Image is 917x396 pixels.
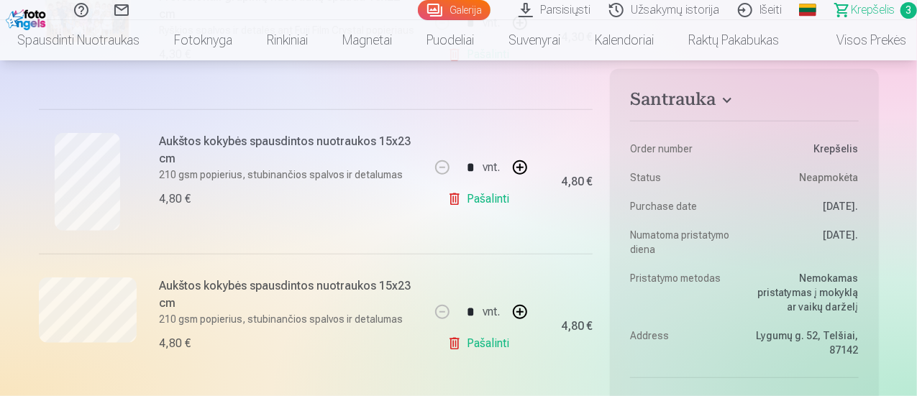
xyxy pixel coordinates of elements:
[561,322,593,331] div: 4,80 €
[630,142,737,156] dt: Order number
[160,277,419,312] h6: Aukštos kokybės spausdintos nuotraukos 15x23 cm
[160,335,191,352] div: 4,80 €
[671,20,796,60] a: Raktų pakabukas
[447,185,516,213] a: Pašalinti
[160,133,419,167] h6: Aukštos kokybės spausdintos nuotraukos 15x23 cm
[630,89,858,115] button: Santrauka
[752,271,859,314] dd: Nemokamas pristatymas į mokyklą ar vaikų darželį
[561,178,593,186] div: 4,80 €
[325,20,409,60] a: Magnetai
[483,295,500,329] div: vnt.
[752,199,859,213] dd: [DATE].
[157,20,250,60] a: Fotoknyga
[900,2,917,19] span: 3
[851,1,895,19] span: Krepšelis
[630,328,737,357] dt: Address
[250,20,325,60] a: Rinkiniai
[630,271,737,314] dt: Pristatymo metodas
[752,142,859,156] dd: Krepšelis
[752,228,859,257] dd: [DATE].
[160,312,419,326] p: 210 gsm popierius, stubinančios spalvos ir detalumas
[447,329,516,358] a: Pašalinti
[630,170,737,185] dt: Status
[630,228,737,257] dt: Numatoma pristatymo diena
[160,190,191,208] div: 4,80 €
[160,167,419,182] p: 210 gsm popierius, stubinančios spalvos ir detalumas
[409,20,491,60] a: Puodeliai
[483,150,500,185] div: vnt.
[578,20,671,60] a: Kalendoriai
[491,20,578,60] a: Suvenyrai
[752,328,859,357] dd: Lygumų g. 52, Telšiai, 87142
[630,199,737,213] dt: Purchase date
[800,170,859,185] span: Neapmokėta
[6,6,50,30] img: /fa2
